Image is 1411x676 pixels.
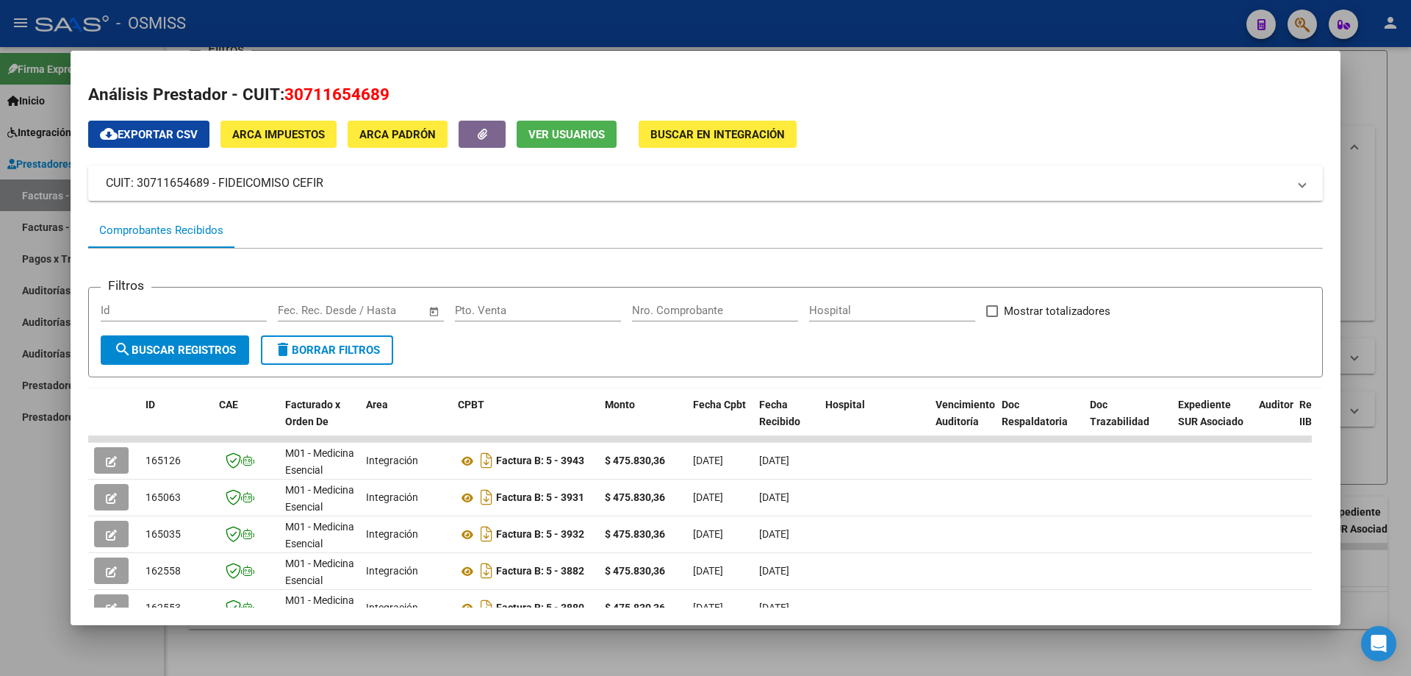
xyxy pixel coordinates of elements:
[101,335,249,365] button: Buscar Registros
[366,565,418,577] span: Integración
[496,602,584,614] strong: Factura B: 5 - 3880
[285,521,354,549] span: M01 - Medicina Esencial
[930,389,996,454] datatable-header-cell: Vencimiento Auditoría
[650,128,785,141] span: Buscar en Integración
[88,166,1323,201] mat-expansion-panel-header: CUIT: 30711654689 - FIDEICOMISO CEFIR
[220,121,337,148] button: ARCA Impuestos
[1253,389,1293,454] datatable-header-cell: Auditoria
[759,399,800,427] span: Fecha Recibido
[496,455,584,467] strong: Factura B: 5 - 3943
[284,85,389,104] span: 30711654689
[232,128,325,141] span: ARCA Impuestos
[687,389,753,454] datatable-header-cell: Fecha Cpbt
[599,389,687,454] datatable-header-cell: Monto
[114,341,132,358] mat-icon: search
[101,276,151,295] h3: Filtros
[452,389,599,454] datatable-header-cell: CPBT
[348,121,448,148] button: ARCA Padrón
[88,82,1323,107] h2: Análisis Prestador - CUIT:
[639,121,797,148] button: Buscar en Integración
[819,389,930,454] datatable-header-cell: Hospital
[213,389,279,454] datatable-header-cell: CAE
[996,389,1084,454] datatable-header-cell: Doc Respaldatoria
[1090,399,1149,427] span: Doc Trazabilidad
[146,528,181,540] span: 165035
[693,602,723,613] span: [DATE]
[936,399,995,427] span: Vencimiento Auditoría
[359,128,436,141] span: ARCA Padrón
[285,399,340,427] span: Facturado x Orden De
[759,455,789,466] span: [DATE]
[261,335,393,365] button: Borrar Filtros
[100,128,198,141] span: Exportar CSV
[140,389,213,454] datatable-header-cell: ID
[146,565,181,577] span: 162558
[759,528,789,540] span: [DATE]
[285,447,354,476] span: M01 - Medicina Esencial
[693,491,723,503] span: [DATE]
[99,222,223,239] div: Comprobantes Recibidos
[366,528,418,540] span: Integración
[1299,399,1347,427] span: Retencion IIBB
[496,529,584,541] strong: Factura B: 5 - 3932
[146,602,181,613] span: 162553
[366,399,388,410] span: Area
[274,341,292,358] mat-icon: delete
[605,565,665,577] strong: $ 475.830,36
[458,399,484,410] span: CPBT
[605,455,665,466] strong: $ 475.830,36
[219,399,238,410] span: CAE
[146,455,181,466] span: 165126
[1293,389,1352,454] datatable-header-cell: Retencion IIBB
[825,399,865,410] span: Hospital
[146,491,181,503] span: 165063
[1178,399,1243,427] span: Expediente SUR Asociado
[1361,626,1396,661] div: Open Intercom Messenger
[1259,399,1302,410] span: Auditoria
[285,484,354,513] span: M01 - Medicina Esencial
[88,121,209,148] button: Exportar CSV
[366,491,418,503] span: Integración
[100,125,118,143] mat-icon: cloud_download
[285,558,354,586] span: M01 - Medicina Esencial
[1004,302,1110,320] span: Mostrar totalizadores
[278,304,337,317] input: Fecha inicio
[1172,389,1253,454] datatable-header-cell: Expediente SUR Asociado
[496,566,584,577] strong: Factura B: 5 - 3882
[366,602,418,613] span: Integración
[605,528,665,540] strong: $ 475.830,36
[605,491,665,503] strong: $ 475.830,36
[693,399,746,410] span: Fecha Cpbt
[693,528,723,540] span: [DATE]
[759,491,789,503] span: [DATE]
[477,522,496,546] i: Descargar documento
[528,128,605,141] span: Ver Usuarios
[693,565,723,577] span: [DATE]
[279,389,360,454] datatable-header-cell: Facturado x Orden De
[477,485,496,509] i: Descargar documento
[605,399,635,410] span: Monto
[106,174,1288,192] mat-panel-title: CUIT: 30711654689 - FIDEICOMISO CEFIR
[146,399,155,410] span: ID
[114,344,236,357] span: Buscar Registros
[759,602,789,613] span: [DATE]
[1084,389,1172,454] datatable-header-cell: Doc Trazabilidad
[477,559,496,583] i: Descargar documento
[426,303,443,320] button: Open calendar
[477,596,496,619] i: Descargar documento
[1002,399,1068,427] span: Doc Respaldatoria
[366,455,418,466] span: Integración
[285,594,354,623] span: M01 - Medicina Esencial
[517,121,617,148] button: Ver Usuarios
[274,344,380,357] span: Borrar Filtros
[759,565,789,577] span: [DATE]
[360,389,452,454] datatable-header-cell: Area
[605,602,665,613] strong: $ 475.830,36
[351,304,422,317] input: Fecha fin
[496,492,584,504] strong: Factura B: 5 - 3931
[693,455,723,466] span: [DATE]
[753,389,819,454] datatable-header-cell: Fecha Recibido
[477,449,496,472] i: Descargar documento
